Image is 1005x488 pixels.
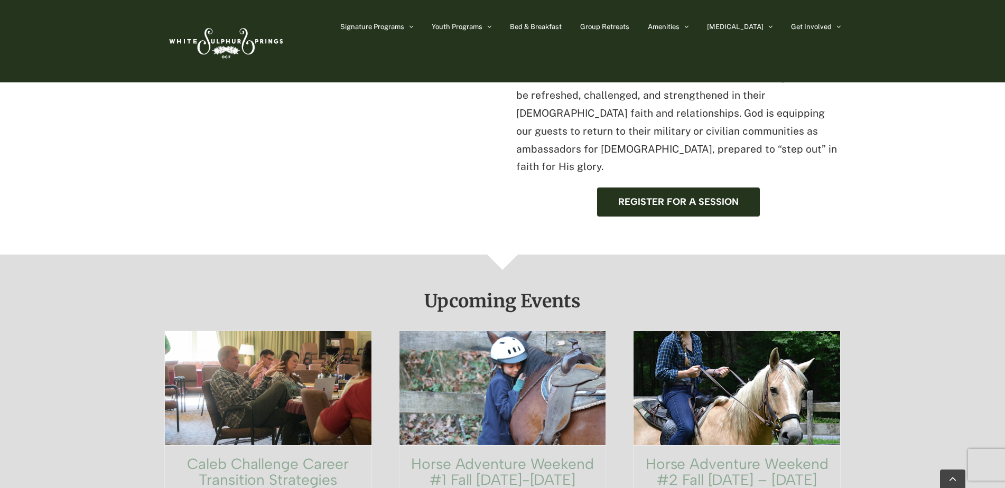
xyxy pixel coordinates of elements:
a: Caleb Challenge Career Transition Strategies Workshop [165,331,371,445]
span: Register for a session [618,196,739,208]
span: Group Retreats [580,23,629,30]
a: Horse Adventure Weekend #1 Fall Wednesday-Friday [399,331,606,445]
span: [MEDICAL_DATA] [707,23,764,30]
img: White Sulphur Springs Logo [164,16,286,66]
span: Youth Programs [432,23,482,30]
span: Signature Programs [340,23,404,30]
span: Bed & Breakfast [510,23,562,30]
h2: Upcoming Events [164,292,841,311]
a: Horse Adventure Weekend #2 Fall Friday – Sunday [634,331,840,445]
span: Amenities [648,23,680,30]
span: Get Involved [791,23,832,30]
a: Register [597,187,760,217]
